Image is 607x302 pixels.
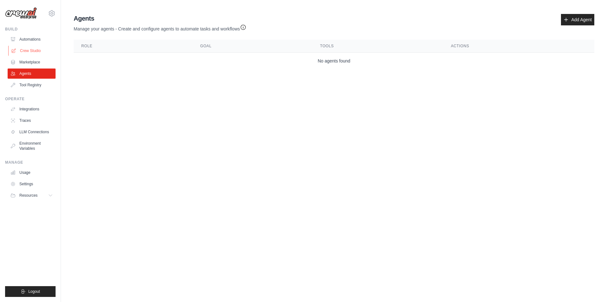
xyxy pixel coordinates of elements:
[5,27,56,32] div: Build
[5,286,56,297] button: Logout
[74,14,246,23] h2: Agents
[5,160,56,165] div: Manage
[5,7,37,19] img: Logo
[8,138,56,154] a: Environment Variables
[561,14,594,25] a: Add Agent
[8,57,56,67] a: Marketplace
[8,115,56,126] a: Traces
[8,80,56,90] a: Tool Registry
[8,190,56,200] button: Resources
[8,104,56,114] a: Integrations
[74,40,192,53] th: Role
[312,40,443,53] th: Tools
[8,127,56,137] a: LLM Connections
[8,34,56,44] a: Automations
[8,46,56,56] a: Crew Studio
[19,193,37,198] span: Resources
[443,40,594,53] th: Actions
[8,69,56,79] a: Agents
[192,40,312,53] th: Goal
[74,23,246,32] p: Manage your agents - Create and configure agents to automate tasks and workflows
[8,179,56,189] a: Settings
[5,96,56,102] div: Operate
[28,289,40,294] span: Logout
[8,167,56,178] a: Usage
[74,53,594,69] td: No agents found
